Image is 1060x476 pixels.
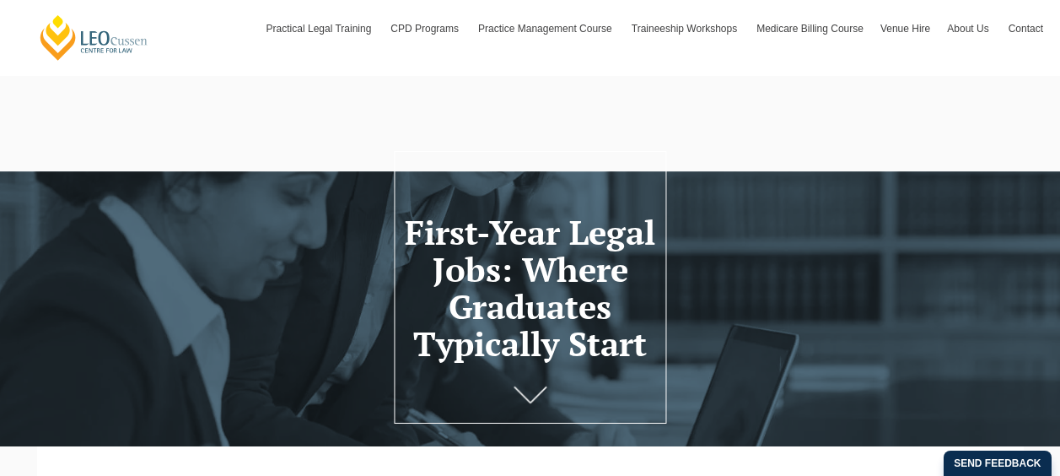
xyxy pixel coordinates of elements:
a: About Us [939,4,999,53]
a: Practical Legal Training [258,4,383,53]
a: Contact [1000,4,1052,53]
a: Medicare Billing Course [748,4,872,53]
a: Traineeship Workshops [623,4,748,53]
a: [PERSON_NAME] Centre for Law [38,14,150,62]
a: CPD Programs [382,4,470,53]
a: Practice Management Course [470,4,623,53]
h1: First-Year Legal Jobs: Where Graduates Typically Start [403,214,658,362]
a: Venue Hire [872,4,939,53]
